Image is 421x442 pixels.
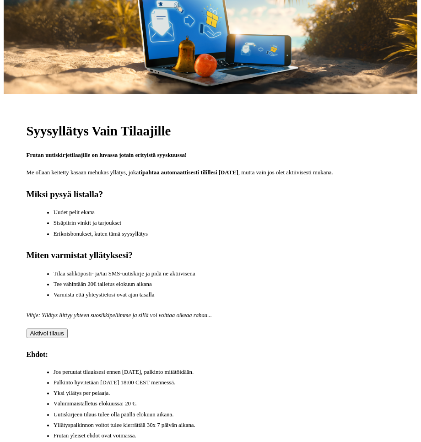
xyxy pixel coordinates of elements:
[54,230,395,238] li: Erikoisbonukset, kuten tämä syysyllätys
[54,431,395,440] li: Frutan yleiset ehdot ovat voimassa.
[54,421,395,430] li: Yllätyspalkinnon voitot tulee kierrättää 30x 7 päivän aikana.
[54,208,395,217] li: Uudet pelit ekana
[54,368,395,377] li: Jos peruutat tilauksesi ennen [DATE], palkinto mitätöidään.
[54,399,395,408] li: Vähimmäistalletus elokuussa: 20 €.
[54,219,395,227] li: Sisäpiirin vinkit ja tarjoukset
[27,312,212,318] em: Vihje: Yllätys liittyy yhteen suosikkipeliimme ja sillä voi voittaa oikeaa rahaa...
[27,250,133,260] span: Miten varmistat yllätyksesi?
[27,329,68,338] button: Aktivoi tilaus
[27,189,103,199] span: Miksi pysyä listalla?
[30,330,64,337] span: Aktivoi tilaus
[27,350,395,359] h4: Ehdot:
[27,168,395,177] p: Me ollaan keitetty kasaan mehukas yllätys, joka , mutta vain jos olet aktiivisesti mukana.
[54,270,395,278] li: Tilaa sähköposti- ja/tai SMS-uutiskirje ja pidä ne aktiivisena
[54,410,395,419] li: Uutiskirjeen tilaus tulee olla päällä elokuun aikana.
[139,169,238,176] strong: tipahtaa automaattisesti tilillesi [DATE]
[54,291,395,299] li: Varmista että yhteystietosi ovat ajan tasalla
[54,389,395,398] li: Yksi yllätys per pelaaja.
[54,378,395,387] li: Palkinto hyvitetään [DATE] 18:00 CEST mennessä.
[54,280,395,289] li: Tee vähintään 20€ talletus elokuun aikana
[27,123,395,139] h1: Syysyllätys Vain Tilaajille
[27,152,187,158] strong: Frutan uutiskirjetilaajille on luvassa jotain erityistä syyskuussa!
